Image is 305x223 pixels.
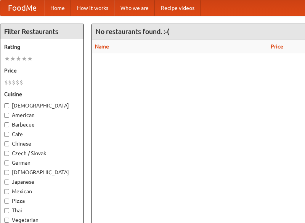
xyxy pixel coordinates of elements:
h5: Cuisine [4,90,80,98]
input: Czech / Slovak [4,151,9,156]
a: Home [44,0,71,16]
li: $ [8,78,12,87]
input: Mexican [4,189,9,194]
label: Mexican [4,188,80,195]
label: Cafe [4,130,80,138]
h5: Price [4,67,80,74]
input: Chinese [4,141,9,146]
label: German [4,159,80,167]
input: Barbecue [4,122,9,127]
a: Name [95,43,109,50]
label: Barbecue [4,121,80,128]
li: $ [4,78,8,87]
h4: Filter Restaurants [0,24,83,39]
li: ★ [21,55,27,63]
li: ★ [10,55,16,63]
a: Recipe videos [155,0,201,16]
li: ★ [4,55,10,63]
label: Japanese [4,178,80,186]
a: FoodMe [0,0,44,16]
input: Cafe [4,132,9,137]
li: ★ [27,55,33,63]
li: $ [16,78,19,87]
input: Japanese [4,180,9,184]
ng-pluralize: No restaurants found. :-( [96,28,169,35]
h5: Rating [4,43,80,51]
label: Chinese [4,140,80,148]
a: Who we are [114,0,155,16]
input: [DEMOGRAPHIC_DATA] [4,103,9,108]
a: Price [271,43,283,50]
label: [DEMOGRAPHIC_DATA] [4,102,80,109]
label: Czech / Slovak [4,149,80,157]
input: Vegetarian [4,218,9,223]
input: [DEMOGRAPHIC_DATA] [4,170,9,175]
input: Pizza [4,199,9,204]
li: $ [19,78,23,87]
label: American [4,111,80,119]
label: Pizza [4,197,80,205]
a: How it works [71,0,114,16]
li: $ [12,78,16,87]
label: [DEMOGRAPHIC_DATA] [4,168,80,176]
input: American [4,113,9,118]
label: Thai [4,207,80,214]
input: Thai [4,208,9,213]
li: ★ [16,55,21,63]
input: German [4,160,9,165]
